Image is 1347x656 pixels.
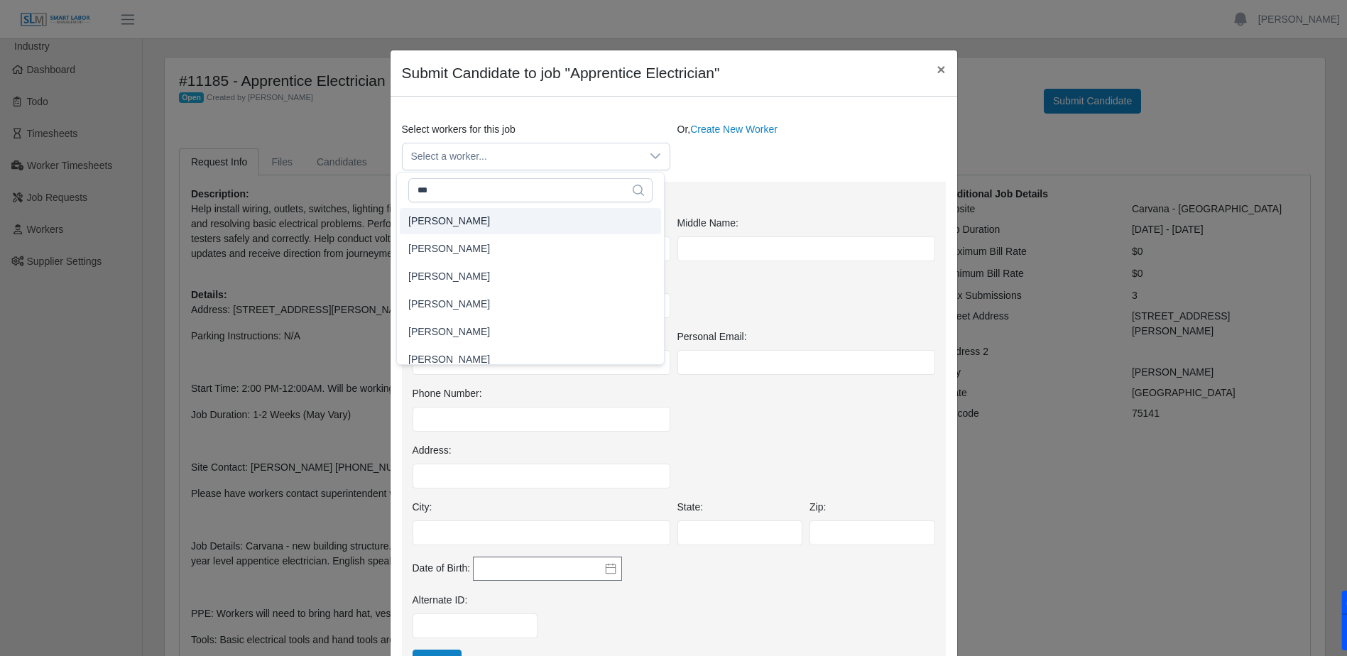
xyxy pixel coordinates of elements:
li: Carlos Perez [400,346,661,373]
span: Select a worker... [403,143,641,170]
h4: Submit Candidate to job "Apprentice Electrician" [402,62,720,84]
label: Date of Birth: [413,561,471,576]
span: [PERSON_NAME] [408,297,490,312]
label: Address: [413,443,452,458]
span: [PERSON_NAME] [408,241,490,256]
span: [PERSON_NAME] [408,324,490,339]
label: Middle Name: [677,216,738,231]
li: Carlos Beaujo [400,319,661,345]
body: Rich Text Area. Press ALT-0 for help. [11,11,530,27]
span: [PERSON_NAME] [408,352,490,367]
label: Zip: [809,500,826,515]
li: Carlos Flores-Rodriguez [400,263,661,290]
span: [PERSON_NAME] [408,269,490,284]
span: × [937,61,945,77]
label: State: [677,500,704,515]
li: Carlos Acevedo [400,236,661,262]
label: City: [413,500,432,515]
button: Close [925,50,956,88]
a: Create New Worker [690,124,778,135]
div: Or, [674,122,949,170]
h4: Quick Create New Worker [413,192,935,210]
label: Alternate ID: [413,593,468,608]
li: Carlos Mora [400,208,661,234]
label: Select workers for this job [402,122,516,137]
li: Carlos Borquez Rodriguez [400,291,661,317]
label: Personal Email: [677,329,747,344]
span: [PERSON_NAME] [408,214,490,229]
label: Phone Number: [413,386,482,401]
